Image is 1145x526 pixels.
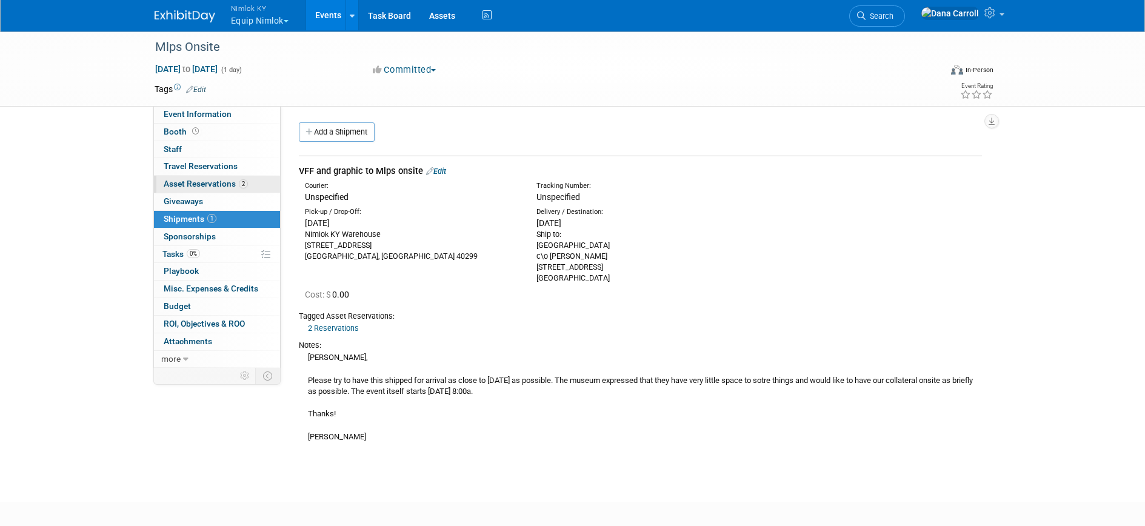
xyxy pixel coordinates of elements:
[965,65,993,75] div: In-Person
[162,249,200,259] span: Tasks
[154,333,280,350] a: Attachments
[155,64,218,75] span: [DATE] [DATE]
[151,36,923,58] div: Mlps Onsite
[960,83,993,89] div: Event Rating
[869,63,994,81] div: Event Format
[305,290,354,299] span: 0.00
[299,340,982,351] div: Notes:
[154,246,280,263] a: Tasks0%
[536,192,580,202] span: Unspecified
[154,351,280,368] a: more
[866,12,893,21] span: Search
[164,127,201,136] span: Booth
[536,181,808,191] div: Tracking Number:
[154,106,280,123] a: Event Information
[164,301,191,311] span: Budget
[187,249,200,258] span: 0%
[186,85,206,94] a: Edit
[164,144,182,154] span: Staff
[154,316,280,333] a: ROI, Objectives & ROO
[164,284,258,293] span: Misc. Expenses & Credits
[305,290,332,299] span: Cost: $
[164,161,238,171] span: Travel Reservations
[235,368,256,384] td: Personalize Event Tab Strip
[426,167,446,176] a: Edit
[305,191,518,203] div: Unspecified
[154,141,280,158] a: Staff
[369,64,441,76] button: Committed
[164,179,248,188] span: Asset Reservations
[154,124,280,141] a: Booth
[164,266,199,276] span: Playbook
[305,217,518,229] div: [DATE]
[299,165,982,178] div: VFF and graphic to Mlps onsite
[299,311,982,322] div: Tagged Asset Reservations:
[154,158,280,175] a: Travel Reservations
[305,207,518,217] div: Pick-up / Drop-Off:
[164,109,232,119] span: Event Information
[220,66,242,74] span: (1 day)
[154,176,280,193] a: Asset Reservations2
[207,214,216,223] span: 1
[951,65,963,75] img: Format-Inperson.png
[154,281,280,298] a: Misc. Expenses & Credits
[299,351,982,442] div: [PERSON_NAME], Please try to have this shipped for arrival as close to [DATE] as possible. The mu...
[308,324,359,333] a: 2 Reservations
[164,214,216,224] span: Shipments
[164,319,245,328] span: ROI, Objectives & ROO
[536,217,750,229] div: [DATE]
[536,207,750,217] div: Delivery / Destination:
[231,2,289,15] span: Nimlok KY
[536,229,750,284] div: Ship to: [GEOGRAPHIC_DATA] c\o [PERSON_NAME] [STREET_ADDRESS] [GEOGRAPHIC_DATA]
[255,368,280,384] td: Toggle Event Tabs
[154,193,280,210] a: Giveaways
[155,83,206,95] td: Tags
[305,229,518,262] div: Nimlok KY Warehouse [STREET_ADDRESS] [GEOGRAPHIC_DATA], [GEOGRAPHIC_DATA] 40299
[921,7,980,20] img: Dana Carroll
[154,298,280,315] a: Budget
[154,211,280,228] a: Shipments1
[849,5,905,27] a: Search
[164,231,216,241] span: Sponsorships
[305,181,518,191] div: Courier:
[155,10,215,22] img: ExhibitDay
[181,64,192,74] span: to
[154,228,280,245] a: Sponsorships
[161,354,181,364] span: more
[164,336,212,346] span: Attachments
[164,196,203,206] span: Giveaways
[239,179,248,188] span: 2
[299,122,375,142] a: Add a Shipment
[154,263,280,280] a: Playbook
[190,127,201,136] span: Booth not reserved yet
